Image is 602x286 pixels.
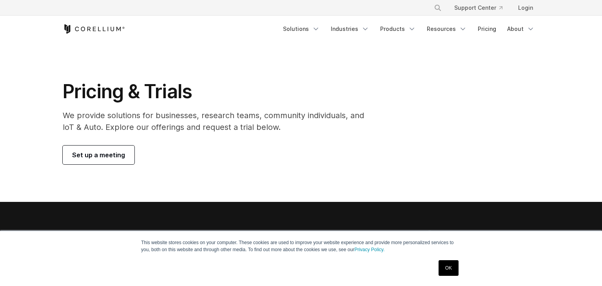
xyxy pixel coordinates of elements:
a: Solutions [278,22,325,36]
a: Login [512,1,539,15]
button: Search [431,1,445,15]
div: Navigation Menu [278,22,539,36]
p: We provide solutions for businesses, research teams, community individuals, and IoT & Auto. Explo... [63,110,375,133]
a: Resources [422,22,471,36]
a: Industries [326,22,374,36]
h1: Pricing & Trials [63,80,375,103]
a: Set up a meeting [63,146,134,164]
a: Products [375,22,421,36]
a: Pricing [473,22,501,36]
a: Corellium Home [63,24,125,34]
a: Support Center [448,1,509,15]
p: This website stores cookies on your computer. These cookies are used to improve your website expe... [141,239,461,253]
span: Set up a meeting [72,150,125,160]
a: Privacy Policy. [354,247,384,252]
a: About [502,22,539,36]
div: Navigation Menu [424,1,539,15]
a: OK [439,260,459,276]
